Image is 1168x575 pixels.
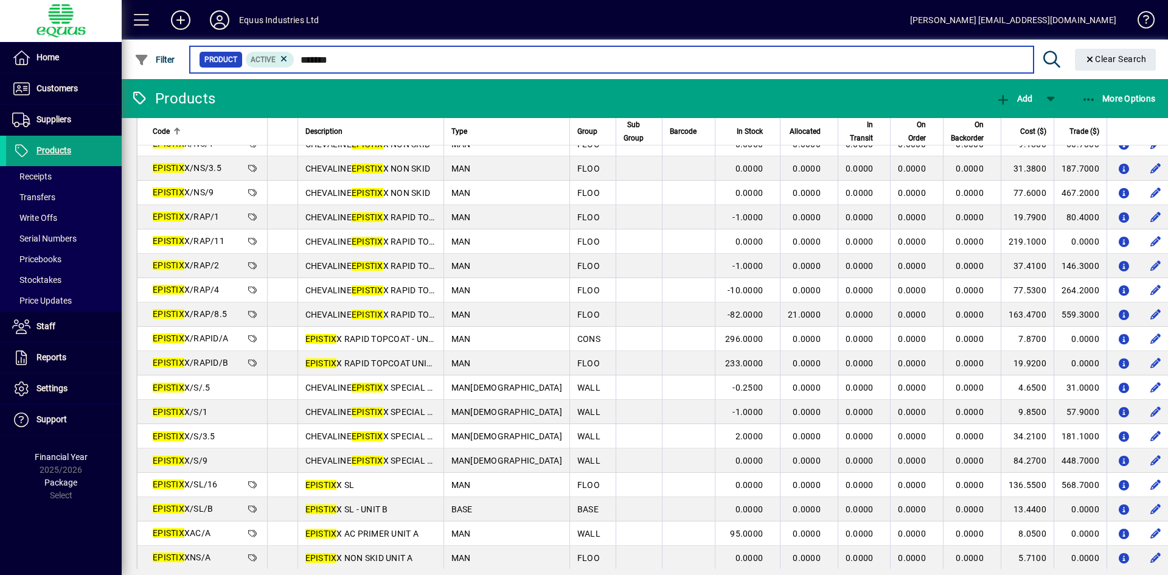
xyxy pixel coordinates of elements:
[305,529,419,538] span: X AC PRIMER UNIT A
[36,52,59,62] span: Home
[1054,229,1107,254] td: 0.0000
[12,192,55,202] span: Transfers
[1001,473,1054,497] td: 136.5500
[793,139,821,149] span: 0.0000
[134,55,175,64] span: Filter
[352,261,383,271] em: EPISTIX
[451,139,471,149] span: MAN
[1146,232,1166,251] button: Edit
[1054,156,1107,181] td: 187.7000
[1054,448,1107,473] td: 448.7000
[204,54,237,66] span: Product
[788,310,821,319] span: 21.0000
[898,480,926,490] span: 0.0000
[577,310,600,319] span: FLOO
[305,456,459,465] span: CHEVALINE X SPECIAL PRIMER
[153,125,170,138] span: Code
[793,164,821,173] span: 0.0000
[6,105,122,135] a: Suppliers
[1054,327,1107,351] td: 0.0000
[12,213,57,223] span: Write Offs
[956,310,984,319] span: 0.0000
[846,431,874,441] span: 0.0000
[793,383,821,392] span: 0.0000
[1146,548,1166,568] button: Edit
[577,139,600,149] span: FLOO
[153,260,184,270] em: EPISTIX
[956,212,984,222] span: 0.0000
[670,125,707,138] div: Barcode
[352,212,383,222] em: EPISTIX
[1085,54,1147,64] span: Clear Search
[352,407,383,417] em: EPISTIX
[1001,229,1054,254] td: 219.1000
[352,237,383,246] em: EPISTIX
[153,528,210,538] span: XAC/A
[1001,327,1054,351] td: 7.8700
[352,431,383,441] em: EPISTIX
[153,479,184,489] em: EPISTIX
[898,358,926,368] span: 0.0000
[723,125,774,138] div: In Stock
[1001,521,1054,546] td: 8.0500
[577,358,600,368] span: FLOO
[153,163,184,173] em: EPISTIX
[6,228,122,249] a: Serial Numbers
[793,456,821,465] span: 0.0000
[898,118,937,145] div: On Order
[732,383,763,392] span: -0.2500
[793,212,821,222] span: 0.0000
[6,43,122,73] a: Home
[451,188,471,198] span: MAN
[1146,500,1166,519] button: Edit
[1146,451,1166,470] button: Edit
[898,407,926,417] span: 0.0000
[1146,207,1166,227] button: Edit
[1146,281,1166,300] button: Edit
[898,504,926,514] span: 0.0000
[1082,94,1156,103] span: More Options
[1054,400,1107,424] td: 57.9000
[451,456,562,465] span: MAN[DEMOGRAPHIC_DATA]
[352,188,383,198] em: EPISTIX
[153,358,228,368] span: X/RAPID/B
[898,188,926,198] span: 0.0000
[956,504,984,514] span: 0.0000
[846,261,874,271] span: 0.0000
[153,236,184,246] em: EPISTIX
[305,480,337,490] em: EPISTIX
[305,164,431,173] span: CHEVALINE X NON SKID
[1001,424,1054,448] td: 34.2100
[956,383,984,392] span: 0.0000
[153,125,260,138] div: Code
[951,118,984,145] span: On Backorder
[846,188,874,198] span: 0.0000
[12,296,72,305] span: Price Updates
[577,125,608,138] div: Group
[846,407,874,417] span: 0.0000
[153,309,184,319] em: EPISTIX
[6,166,122,187] a: Receipts
[153,456,207,465] span: X/S/9
[1146,329,1166,349] button: Edit
[956,480,984,490] span: 0.0000
[153,163,221,173] span: X/NS/3.5
[153,383,210,392] span: X/S/.5
[1020,125,1046,138] span: Cost ($)
[451,334,471,344] span: MAN
[577,285,600,295] span: FLOO
[305,237,457,246] span: CHEVALINE X RAPID TOPCOAT
[305,310,457,319] span: CHEVALINE X RAPID TOPCOAT
[153,358,184,368] em: EPISTIX
[1001,278,1054,302] td: 77.5300
[305,285,457,295] span: CHEVALINE X RAPID TOPCOAT
[36,83,78,93] span: Customers
[153,431,215,441] span: X/S/3.5
[898,334,926,344] span: 0.0000
[910,10,1116,30] div: [PERSON_NAME] [EMAIL_ADDRESS][DOMAIN_NAME]
[1079,88,1159,110] button: More Options
[1054,205,1107,229] td: 80.4000
[846,456,874,465] span: 0.0000
[153,187,184,197] em: EPISTIX
[898,285,926,295] span: 0.0000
